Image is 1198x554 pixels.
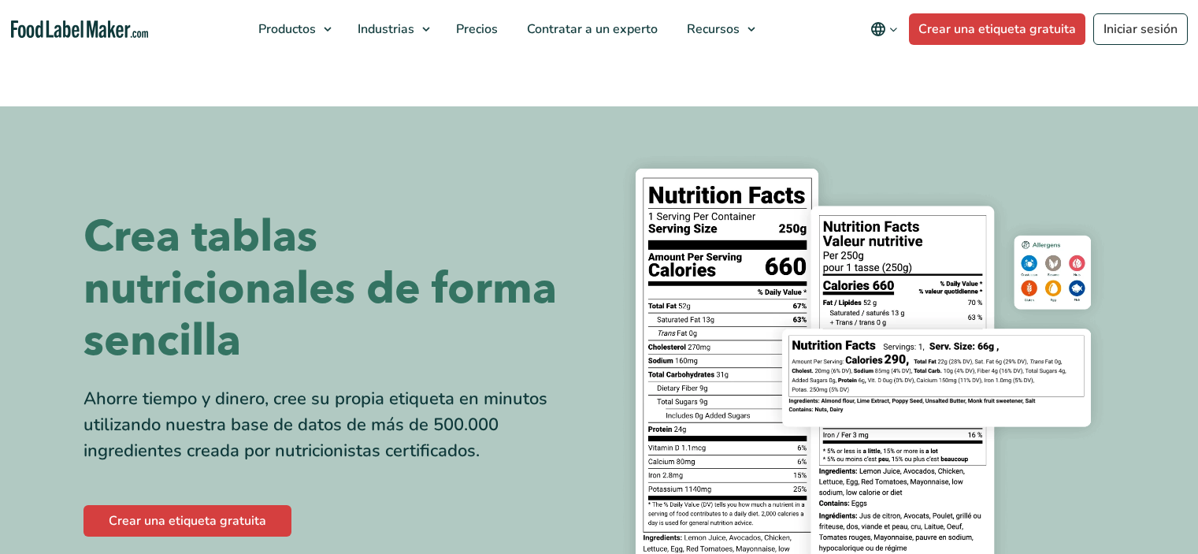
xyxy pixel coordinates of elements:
[254,20,317,38] span: Productos
[11,20,149,39] a: Food Label Maker homepage
[83,505,291,537] a: Crear una etiqueta gratuita
[83,211,588,367] h1: Crea tablas nutricionales de forma sencilla
[859,13,909,45] button: Change language
[1093,13,1188,45] a: Iniciar sesión
[682,20,741,38] span: Recursos
[83,386,588,464] div: Ahorre tiempo y dinero, cree su propia etiqueta en minutos utilizando nuestra base de datos de má...
[353,20,416,38] span: Industrias
[909,13,1085,45] a: Crear una etiqueta gratuita
[522,20,659,38] span: Contratar a un experto
[451,20,499,38] span: Precios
